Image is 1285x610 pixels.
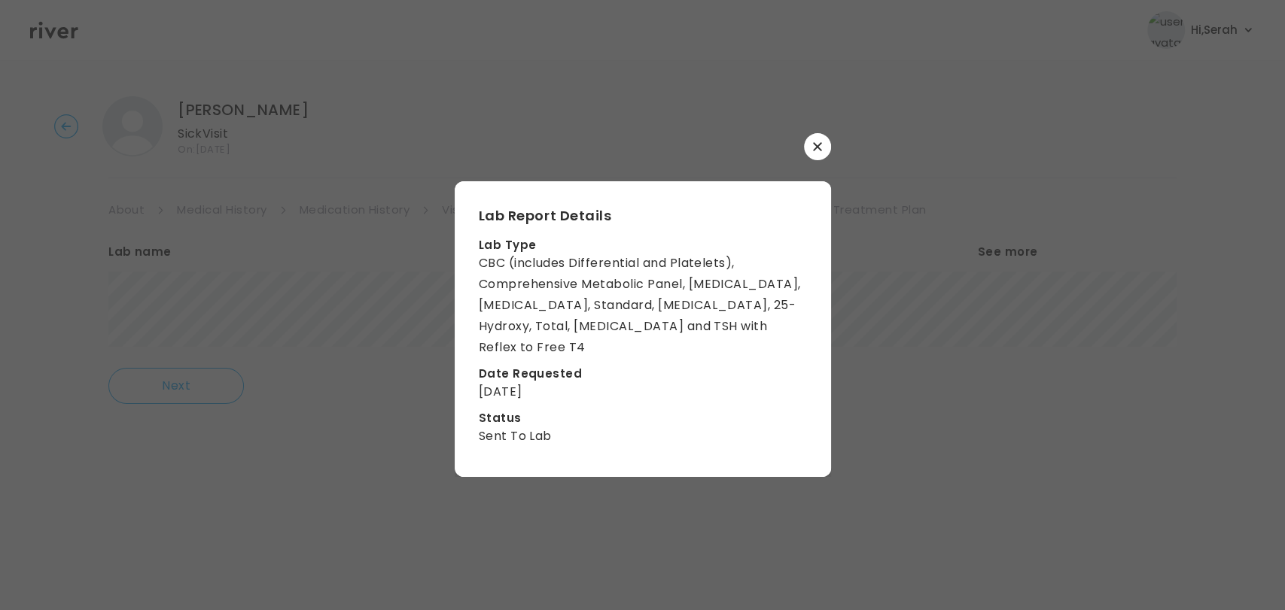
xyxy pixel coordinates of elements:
h3: Status [479,411,807,426]
h3: Date Requested [479,367,807,381]
p: [DATE] [479,381,807,402]
p: Sent To Lab [479,426,807,447]
h3: Lab Report Details [479,205,807,226]
h3: Lab Type [479,238,807,253]
span: CBC (includes Differential and Platelets), Comprehensive Metabolic Panel, [MEDICAL_DATA], [MEDICA... [479,254,801,356]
